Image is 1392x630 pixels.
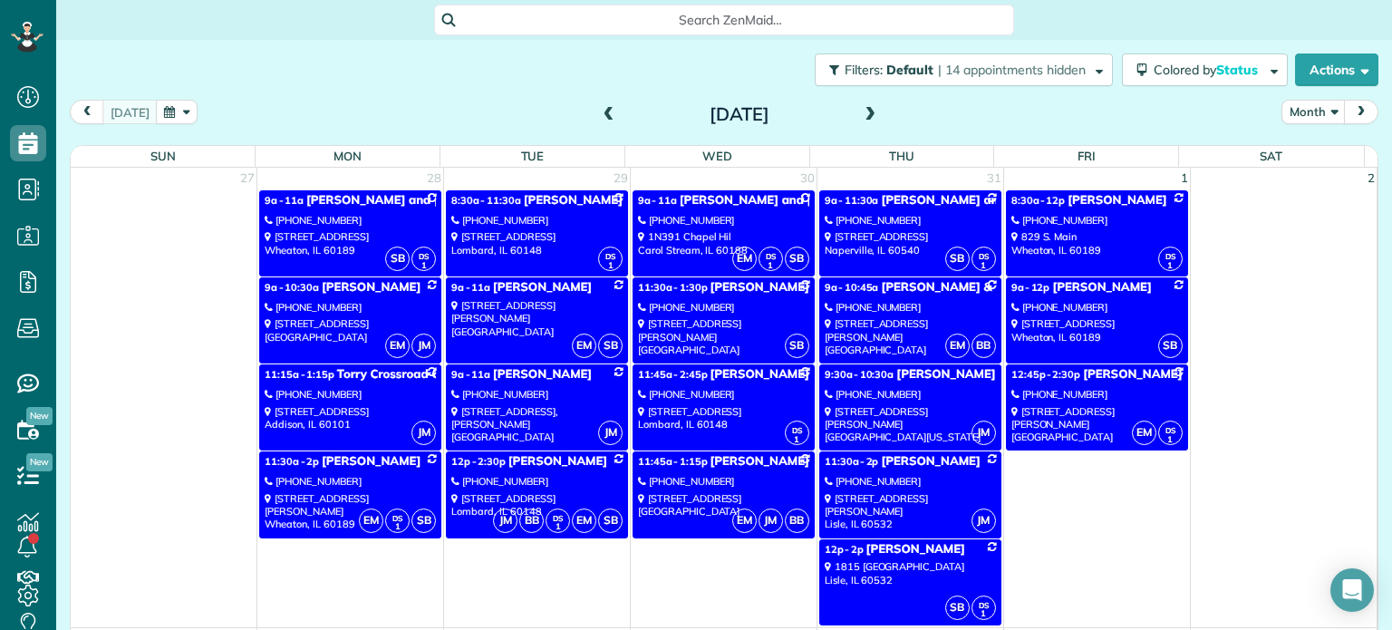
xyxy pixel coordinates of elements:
[546,519,569,536] small: 1
[638,301,809,314] div: [PHONE_NUMBER]
[411,334,436,358] span: JM
[881,193,1107,208] span: [PERSON_NAME] and [PERSON_NAME]
[1011,230,1183,257] div: 829 S. Main Wheaton, IL 60189
[1366,168,1377,189] a: 2
[971,421,996,445] span: JM
[1165,251,1175,261] span: DS
[425,168,443,189] a: 28
[786,431,808,449] small: 1
[605,251,615,261] span: DS
[638,388,809,401] div: [PHONE_NUMBER]
[1011,405,1183,444] div: [STREET_ADDRESS][PERSON_NAME] [GEOGRAPHIC_DATA]
[493,280,592,295] span: [PERSON_NAME]
[945,596,970,620] span: SB
[521,149,545,163] span: Tue
[979,251,989,261] span: DS
[825,560,996,586] div: 1815 [GEOGRAPHIC_DATA] Lisle, IL 60532
[1179,168,1190,189] a: 1
[710,280,808,295] span: [PERSON_NAME]
[265,405,436,431] div: [STREET_ADDRESS] Addison, IL 60101
[945,334,970,358] span: EM
[265,281,319,294] span: 9a - 10:30a
[451,455,506,468] span: 12p - 2:30p
[1344,100,1378,124] button: next
[1011,214,1183,227] div: [PHONE_NUMBER]
[572,334,596,358] span: EM
[385,247,410,271] span: SB
[102,100,158,124] button: [DATE]
[785,334,809,358] span: SB
[493,367,592,382] span: [PERSON_NAME]
[451,368,490,381] span: 9a - 11a
[333,149,362,163] span: Mon
[612,168,630,189] a: 29
[881,280,1094,295] span: [PERSON_NAME] & [PERSON_NAME]
[419,251,429,261] span: DS
[680,193,906,208] span: [PERSON_NAME] and [PERSON_NAME]
[825,368,894,381] span: 9:30a - 10:30a
[1011,317,1183,344] div: [STREET_ADDRESS] Wheaton, IL 60189
[1052,280,1151,295] span: [PERSON_NAME]
[572,509,596,533] span: EM
[1078,149,1096,163] span: Fri
[150,149,176,163] span: Sun
[638,194,677,207] span: 9a - 11a
[889,149,914,163] span: Thu
[598,334,623,358] span: SB
[412,257,435,275] small: 1
[1011,301,1183,314] div: [PHONE_NUMBER]
[806,53,1113,86] a: Filters: Default | 14 appointments hidden
[1011,281,1050,294] span: 9a - 12p
[825,388,996,401] div: [PHONE_NUMBER]
[626,104,853,124] h2: [DATE]
[710,454,808,469] span: [PERSON_NAME]
[386,519,409,536] small: 1
[785,247,809,271] span: SB
[1122,53,1288,86] button: Colored byStatus
[553,513,563,523] span: DS
[638,281,707,294] span: 11:30a - 1:30p
[265,368,333,381] span: 11:15a - 1:15p
[766,251,776,261] span: DS
[972,257,995,275] small: 1
[759,257,782,275] small: 1
[265,301,436,314] div: [PHONE_NUMBER]
[26,453,53,471] span: New
[710,367,808,382] span: [PERSON_NAME]
[785,509,809,533] span: BB
[508,454,607,469] span: [PERSON_NAME]
[732,247,757,271] span: EM
[337,367,622,382] span: Torry Crossroad Construc - Crossroad Contruction
[265,214,436,227] div: [PHONE_NUMBER]
[451,475,623,488] div: [PHONE_NUMBER]
[638,405,809,431] div: [STREET_ADDRESS] Lombard, IL 60148
[451,492,623,519] div: [STREET_ADDRESS] Lombard, IL 60148
[1216,62,1261,78] span: Status
[971,334,996,358] span: BB
[1295,53,1378,86] button: Actions
[638,455,707,468] span: 11:45a - 1:15p
[798,168,817,189] a: 30
[979,600,989,610] span: DS
[598,509,623,533] span: SB
[598,421,623,445] span: JM
[702,149,732,163] span: Wed
[1281,100,1346,124] button: Month
[825,281,879,294] span: 9a - 10:45a
[759,509,783,533] span: JM
[1132,421,1156,445] span: EM
[451,388,623,401] div: [PHONE_NUMBER]
[238,168,256,189] a: 27
[359,509,383,533] span: EM
[599,257,622,275] small: 1
[825,301,996,314] div: [PHONE_NUMBER]
[392,513,402,523] span: DS
[519,509,544,533] span: BB
[265,194,304,207] span: 9a - 11a
[451,281,490,294] span: 9a - 11a
[825,543,864,556] span: 12p - 2p
[524,193,623,208] span: [PERSON_NAME]
[985,168,1003,189] a: 31
[1154,62,1264,78] span: Colored by
[411,421,436,445] span: JM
